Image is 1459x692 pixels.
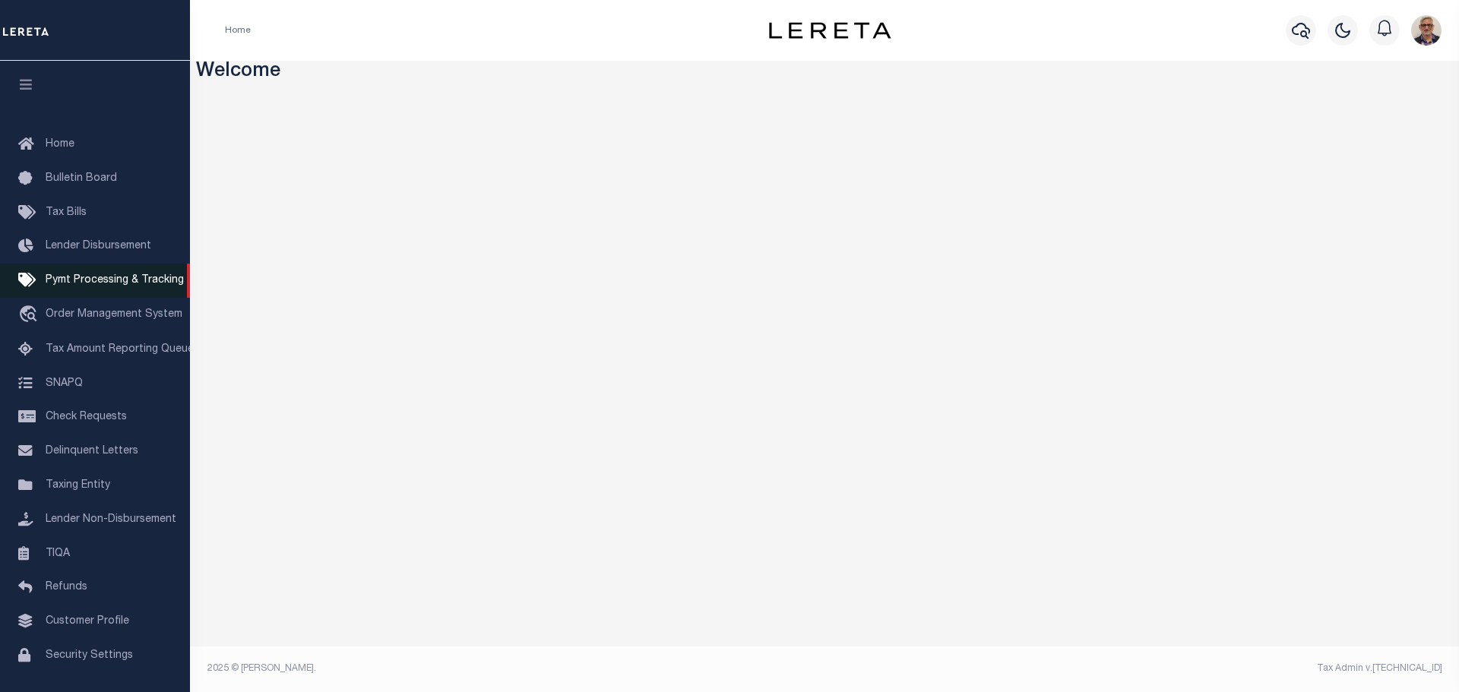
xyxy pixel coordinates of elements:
span: Home [46,139,74,150]
span: Security Settings [46,650,133,661]
span: Bulletin Board [46,173,117,184]
span: Lender Non-Disbursement [46,514,176,525]
img: logo-dark.svg [769,22,891,39]
span: Order Management System [46,309,182,320]
span: Customer Profile [46,616,129,627]
span: SNAPQ [46,378,83,388]
span: Check Requests [46,412,127,422]
li: Home [225,24,251,37]
div: Tax Admin v.[TECHNICAL_ID] [836,662,1442,675]
span: Refunds [46,582,87,592]
span: Delinquent Letters [46,446,138,457]
h3: Welcome [196,61,1454,84]
span: Tax Amount Reporting Queue [46,344,194,355]
span: Lender Disbursement [46,241,151,251]
div: 2025 © [PERSON_NAME]. [196,662,825,675]
i: travel_explore [18,305,43,325]
span: TIQA [46,548,70,558]
span: Pymt Processing & Tracking [46,275,184,286]
span: Tax Bills [46,207,87,218]
span: Taxing Entity [46,480,110,491]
